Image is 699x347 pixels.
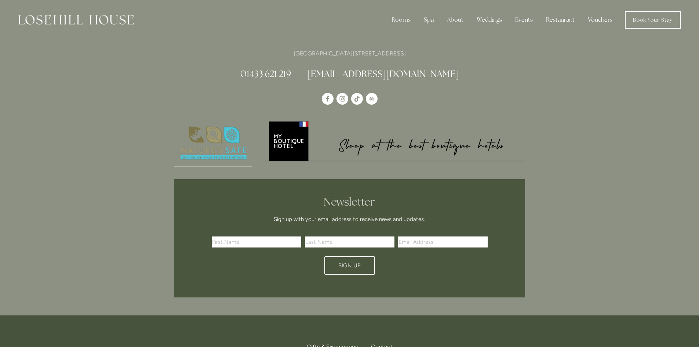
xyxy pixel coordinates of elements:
input: Email Address [398,236,488,247]
div: Events [509,12,539,27]
div: Spa [418,12,440,27]
a: Book Your Stay [625,11,681,29]
p: [GEOGRAPHIC_DATA][STREET_ADDRESS] [174,48,525,58]
a: Nature's Safe - Logo [174,120,253,167]
img: Losehill House [18,15,134,25]
a: 01433 621 219 [240,68,291,80]
input: Last Name [305,236,394,247]
input: First Name [212,236,301,247]
h2: Newsletter [214,195,485,209]
div: About [441,12,469,27]
a: TripAdvisor [366,93,378,105]
img: My Boutique Hotel - Logo [265,120,525,161]
a: [EMAIL_ADDRESS][DOMAIN_NAME] [307,68,459,80]
a: Vouchers [582,12,618,27]
div: Rooms [386,12,416,27]
a: TikTok [351,93,363,105]
img: Nature's Safe - Logo [174,120,253,166]
button: Sign Up [324,256,375,275]
a: Losehill House Hotel & Spa [322,93,334,105]
div: Restaurant [540,12,580,27]
div: Weddings [471,12,508,27]
span: Sign Up [338,262,361,269]
p: Sign up with your email address to receive news and updates. [214,215,485,224]
a: Instagram [336,93,348,105]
